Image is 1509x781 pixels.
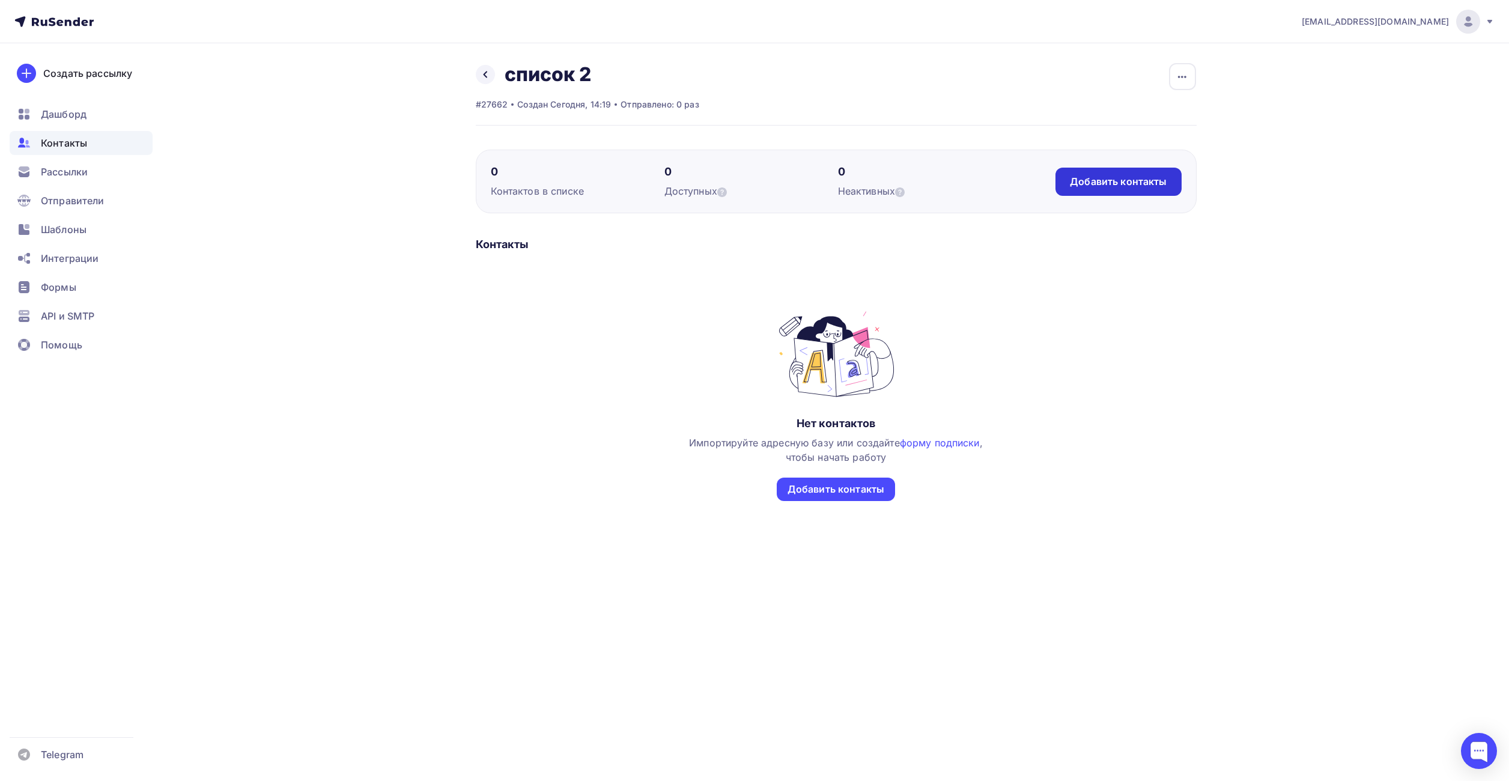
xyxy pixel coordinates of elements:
span: Отправители [41,193,105,208]
div: #27662 [476,99,508,111]
span: Формы [41,280,76,294]
div: Контакты [476,237,1197,252]
div: Создан Сегодня, 14:19 [517,99,611,111]
a: Дашборд [10,102,153,126]
span: Рассылки [41,165,88,179]
div: Отправлено: 0 раз [621,99,699,111]
a: Рассылки [10,160,153,184]
div: 0 [838,165,1012,179]
h2: список 2 [505,62,592,87]
span: Импортируйте адресную базу или создайте , чтобы начать работу [689,437,983,463]
div: Контактов в списке [491,184,664,198]
div: Добавить контакты [788,482,884,496]
a: Отправители [10,189,153,213]
div: 0 [664,165,838,179]
a: форму подписки [900,437,980,449]
span: Контакты [41,136,87,150]
a: Контакты [10,131,153,155]
div: Создать рассылку [43,66,132,81]
span: Дашборд [41,107,87,121]
span: Telegram [41,747,83,762]
div: Неактивных [838,184,1012,198]
a: Формы [10,275,153,299]
div: Доступных [664,184,838,198]
a: Шаблоны [10,217,153,242]
span: Интеграции [41,251,99,266]
div: Нет контактов [797,416,876,431]
a: [EMAIL_ADDRESS][DOMAIN_NAME] [1302,10,1495,34]
span: API и SMTP [41,309,94,323]
div: Добавить контакты [1070,175,1167,189]
span: Шаблоны [41,222,87,237]
span: Помощь [41,338,82,352]
div: 0 [491,165,664,179]
span: [EMAIL_ADDRESS][DOMAIN_NAME] [1302,16,1449,28]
